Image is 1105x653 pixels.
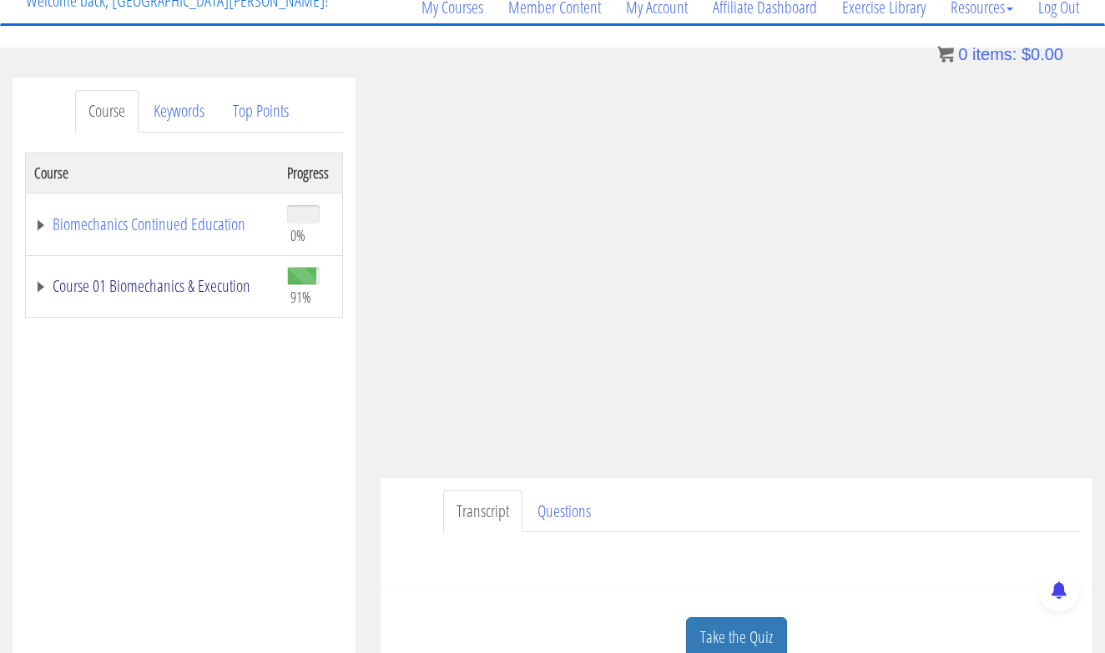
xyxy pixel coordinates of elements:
th: Progress [279,153,343,193]
a: Keywords [140,90,218,133]
a: Course 01 Biomechanics & Execution [34,278,270,294]
span: 91% [290,288,311,306]
a: 0 items: $0.00 [937,45,1063,63]
span: 0 [958,45,967,63]
bdi: 0.00 [1022,45,1063,63]
th: Course [26,153,280,193]
a: Top Points [219,90,302,133]
a: Questions [524,490,604,533]
a: Course [75,90,139,133]
img: icon11.png [937,46,954,63]
span: $ [1022,45,1031,63]
a: Biomechanics Continued Education [34,216,270,233]
span: 0% [290,226,305,244]
a: Transcript [443,490,522,533]
span: items: [972,45,1017,63]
